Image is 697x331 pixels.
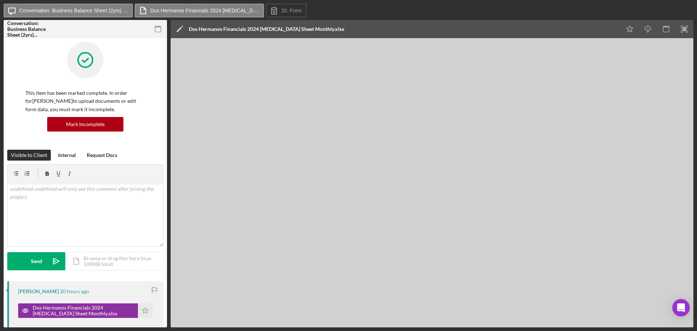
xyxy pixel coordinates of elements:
[171,38,693,327] iframe: Document Preview
[58,150,76,161] div: Internal
[47,117,123,132] button: Mark Incomplete
[11,150,47,161] div: Visible to Client
[150,8,259,13] label: Dos Hermanos Financials 2024 [MEDICAL_DATA] Sheet Monthly.xlsx
[83,150,121,161] button: Request Docs
[25,89,145,113] p: This item has been marked complete. In order for [PERSON_NAME] to upload documents or edit form d...
[87,150,117,161] div: Request Docs
[7,252,65,270] button: Send
[189,26,345,32] div: Dos Hermanos Financials 2024 [MEDICAL_DATA] Sheet Monthly.xlsx
[19,8,128,13] label: Conversation: Business Balance Sheet (2yrs) ([PERSON_NAME])
[7,150,51,161] button: Visible to Client
[266,4,306,17] button: 20. Form
[135,4,264,17] button: Dos Hermanos Financials 2024 [MEDICAL_DATA] Sheet Monthly.xlsx
[60,288,89,294] time: 2025-10-02 20:10
[672,299,690,316] div: Open Intercom Messenger
[281,8,302,13] label: 20. Form
[18,303,152,318] button: Dos Hermanos Financials 2024 [MEDICAL_DATA] Sheet Monthly.xlsx
[7,20,58,38] div: Conversation: Business Balance Sheet (2yrs) ([PERSON_NAME])
[66,117,105,132] div: Mark Incomplete
[4,4,133,17] button: Conversation: Business Balance Sheet (2yrs) ([PERSON_NAME])
[33,305,134,316] div: Dos Hermanos Financials 2024 [MEDICAL_DATA] Sheet Monthly.xlsx
[31,252,42,270] div: Send
[18,288,59,294] div: [PERSON_NAME]
[54,150,80,161] button: Internal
